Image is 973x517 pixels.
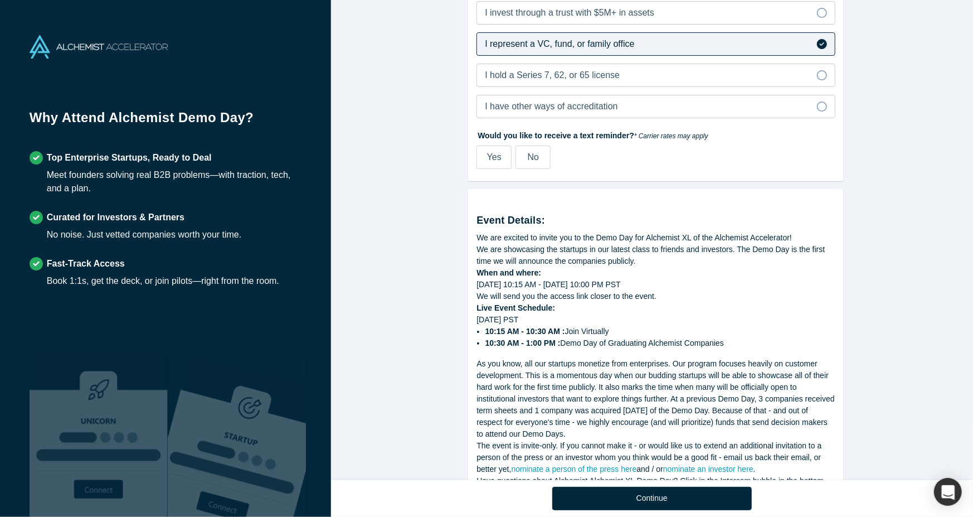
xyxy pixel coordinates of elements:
[30,108,301,136] h1: Why Attend Alchemist Demo Day?
[476,475,835,499] div: Have questions about Alchemist Alchemist XL Demo Day? Click in the Intercom bubble in the bottom ...
[168,352,306,517] img: Prism AI
[476,358,835,440] div: As you know, all our startups monetize from enterprises. Our program focuses heavily on customer ...
[485,339,561,347] strong: 10:30 AM - 1:00 PM :
[512,465,637,473] a: nominate a person of the press here
[30,35,168,59] img: Alchemist Accelerator Logo
[485,39,634,49] span: I represent a VC, fund, or family office
[47,228,242,241] div: No noise. Just vetted companies worth your time.
[634,132,708,140] em: * Carrier rates may apply
[485,337,836,349] li: Demo Day of Graduating Alchemist Companies
[47,274,279,288] div: Book 1:1s, get the deck, or join pilots—right from the room.
[485,326,836,337] li: Join Virtually
[485,327,565,336] strong: 10:15 AM - 10:30 AM :
[552,487,752,510] button: Continue
[476,126,835,142] label: Would you like to receive a text reminder?
[47,168,301,195] div: Meet founders solving real B2B problems—with traction, tech, and a plan.
[485,8,654,17] span: I invest through a trust with $5M+ in assets
[476,440,835,475] div: The event is invite-only. If you cannot make it - or would like us to extend an additional invita...
[476,279,835,291] div: [DATE] 10:15 AM - [DATE] 10:00 PM PST
[476,244,835,267] div: We are showcasing the startups in our latest class to friends and investors. The Demo Day is the ...
[476,215,545,226] strong: Event Details:
[485,102,617,111] span: I have other ways of accreditation
[30,352,168,517] img: Robust Technologies
[487,152,502,162] span: Yes
[47,259,125,268] strong: Fast-Track Access
[47,153,212,162] strong: Top Enterprise Startups, Ready to Deal
[476,314,835,349] div: [DATE] PST
[476,232,835,244] div: We are excited to invite you to the Demo Day for Alchemist XL of the Alchemist Accelerator!
[663,465,753,473] a: nominate an investor here
[476,268,541,277] strong: When and where:
[47,212,184,222] strong: Curated for Investors & Partners
[485,70,620,80] span: I hold a Series 7, 62, or 65 license
[528,152,539,162] span: No
[476,291,835,302] div: We will send you the access link closer to the event.
[476,303,555,312] strong: Live Event Schedule:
